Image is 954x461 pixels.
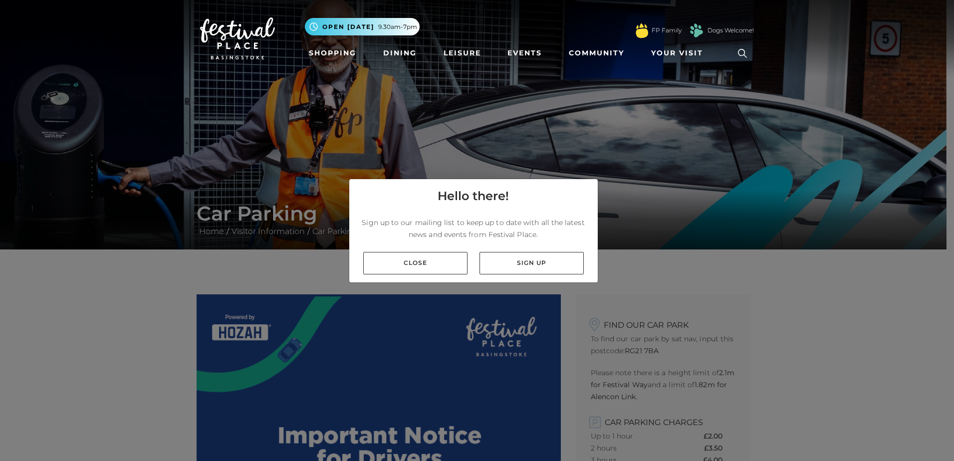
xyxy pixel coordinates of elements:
a: Leisure [440,44,485,62]
span: Open [DATE] [322,22,374,31]
img: Festival Place Logo [200,17,275,59]
a: FP Family [652,26,682,35]
span: 9.30am-7pm [378,22,417,31]
a: Shopping [305,44,360,62]
a: Your Visit [647,44,712,62]
a: Events [503,44,546,62]
p: Sign up to our mailing list to keep up to date with all the latest news and events from Festival ... [357,217,590,240]
a: Close [363,252,468,274]
h4: Hello there! [438,187,509,205]
button: Open [DATE] 9.30am-7pm [305,18,420,35]
a: Dining [379,44,421,62]
a: Dogs Welcome! [708,26,754,35]
span: Your Visit [651,48,703,58]
a: Sign up [479,252,584,274]
a: Community [565,44,628,62]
